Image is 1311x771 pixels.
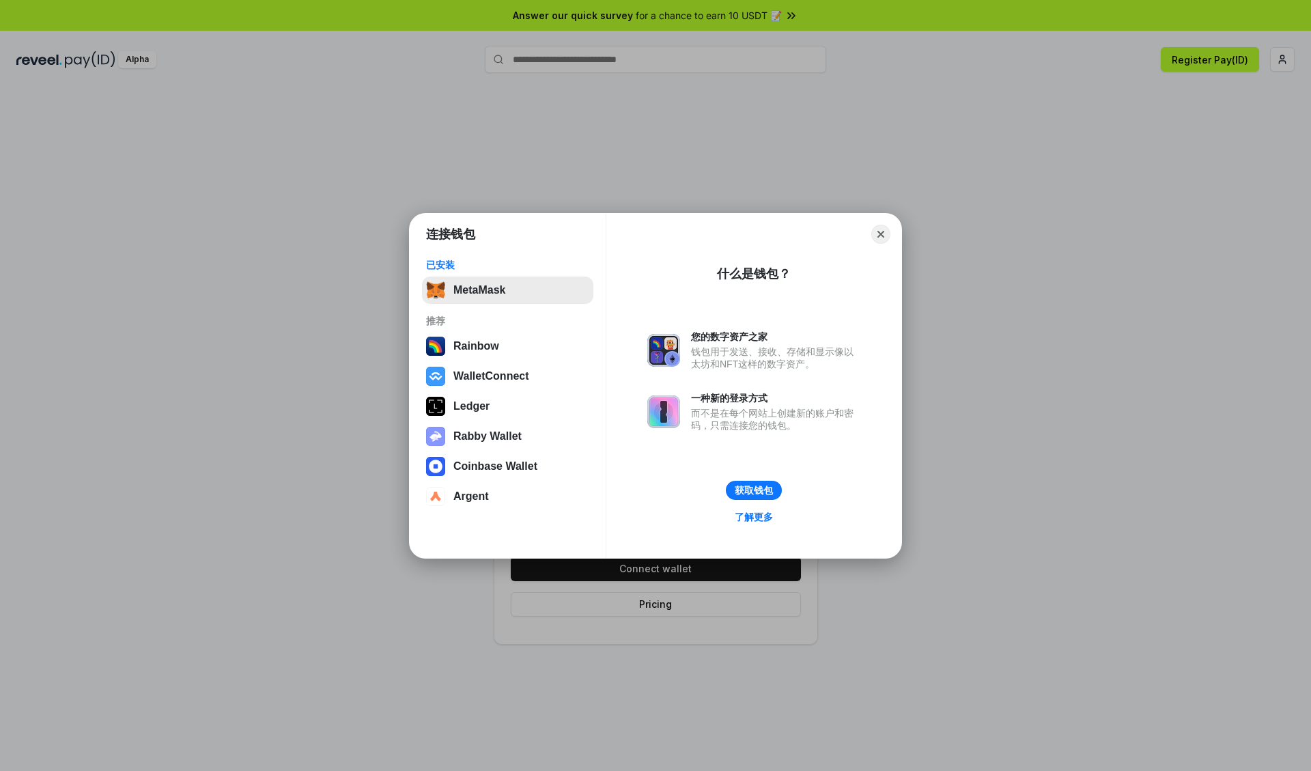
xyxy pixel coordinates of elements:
[426,427,445,446] img: svg+xml,%3Csvg%20xmlns%3D%22http%3A%2F%2Fwww.w3.org%2F2000%2Fsvg%22%20fill%3D%22none%22%20viewBox...
[647,395,680,428] img: svg+xml,%3Csvg%20xmlns%3D%22http%3A%2F%2Fwww.w3.org%2F2000%2Fsvg%22%20fill%3D%22none%22%20viewBox...
[691,392,860,404] div: 一种新的登录方式
[426,457,445,476] img: svg+xml,%3Csvg%20width%3D%2228%22%20height%3D%2228%22%20viewBox%3D%220%200%2028%2028%22%20fill%3D...
[426,337,445,356] img: svg+xml,%3Csvg%20width%3D%22120%22%20height%3D%22120%22%20viewBox%3D%220%200%20120%20120%22%20fil...
[717,266,791,282] div: 什么是钱包？
[422,393,593,420] button: Ledger
[453,400,490,412] div: Ledger
[647,334,680,367] img: svg+xml,%3Csvg%20xmlns%3D%22http%3A%2F%2Fwww.w3.org%2F2000%2Fsvg%22%20fill%3D%22none%22%20viewBox...
[422,333,593,360] button: Rainbow
[453,370,529,382] div: WalletConnect
[871,225,890,244] button: Close
[422,423,593,450] button: Rabby Wallet
[691,407,860,432] div: 而不是在每个网站上创建新的账户和密码，只需连接您的钱包。
[453,490,489,503] div: Argent
[691,331,860,343] div: 您的数字资产之家
[735,484,773,496] div: 获取钱包
[691,346,860,370] div: 钱包用于发送、接收、存储和显示像以太坊和NFT这样的数字资产。
[426,259,589,271] div: 已安装
[426,281,445,300] img: svg+xml,%3Csvg%20fill%3D%22none%22%20height%3D%2233%22%20viewBox%3D%220%200%2035%2033%22%20width%...
[422,363,593,390] button: WalletConnect
[453,430,522,443] div: Rabby Wallet
[426,487,445,506] img: svg+xml,%3Csvg%20width%3D%2228%22%20height%3D%2228%22%20viewBox%3D%220%200%2028%2028%22%20fill%3D...
[453,460,537,473] div: Coinbase Wallet
[422,277,593,304] button: MetaMask
[726,481,782,500] button: 获取钱包
[735,511,773,523] div: 了解更多
[426,397,445,416] img: svg+xml,%3Csvg%20xmlns%3D%22http%3A%2F%2Fwww.w3.org%2F2000%2Fsvg%22%20width%3D%2228%22%20height%3...
[426,315,589,327] div: 推荐
[422,453,593,480] button: Coinbase Wallet
[426,367,445,386] img: svg+xml,%3Csvg%20width%3D%2228%22%20height%3D%2228%22%20viewBox%3D%220%200%2028%2028%22%20fill%3D...
[453,284,505,296] div: MetaMask
[426,226,475,242] h1: 连接钱包
[727,508,781,526] a: 了解更多
[422,483,593,510] button: Argent
[453,340,499,352] div: Rainbow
